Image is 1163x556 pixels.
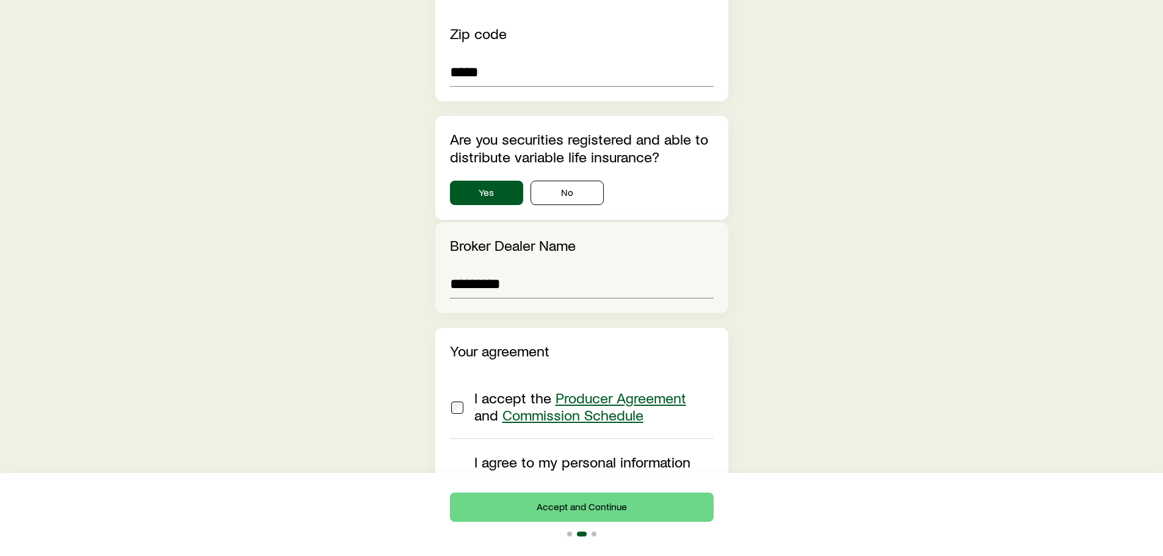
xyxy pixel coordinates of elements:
label: Your agreement [450,342,549,359]
div: isSecuritiesRegistered [450,181,714,205]
button: No [531,181,604,205]
button: Accept and Continue [450,493,714,522]
span: I accept the and [474,389,686,424]
a: Commission Schedule [502,406,643,424]
input: I accept the Producer Agreement and Commission Schedule [451,402,463,414]
span: I agree to my personal information being processed in accordance with the Modern Life [474,453,708,505]
a: Producer Agreement [556,389,686,406]
label: Are you securities registered and able to distribute variable life insurance? [450,130,708,165]
label: Broker Dealer Name [450,236,576,254]
button: Yes [450,181,523,205]
label: Zip code [450,24,507,42]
